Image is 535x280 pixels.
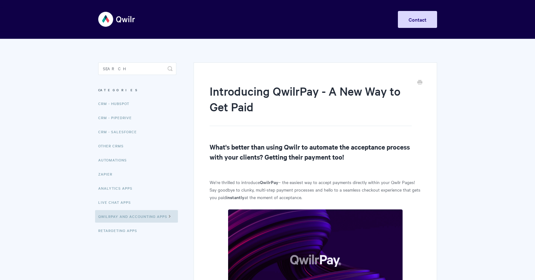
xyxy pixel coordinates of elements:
a: Other CRMs [98,140,128,152]
input: Search [98,62,176,75]
a: CRM - Salesforce [98,125,142,138]
a: Contact [398,11,437,28]
img: Qwilr Help Center [98,8,136,31]
a: QwilrPay and Accounting Apps [95,210,178,223]
a: Automations [98,154,131,166]
a: Live Chat Apps [98,196,136,209]
a: Print this Article [417,79,422,86]
a: Zapier [98,168,117,180]
a: Retargeting Apps [98,224,142,237]
strong: QwilrPay [260,179,278,185]
a: CRM - HubSpot [98,97,134,110]
h1: Introducing QwilrPay - A New Way to Get Paid [210,83,411,126]
h3: Categories [98,84,176,96]
p: We’re thrilled to introduce – the easiest way to accept payments directly within your Qwilr Pages... [210,178,421,201]
a: CRM - Pipedrive [98,111,136,124]
strong: instantly [226,194,244,200]
a: Analytics Apps [98,182,137,194]
h2: What's better than using Qwilr to automate the acceptance process with your clients? Getting thei... [210,142,421,162]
